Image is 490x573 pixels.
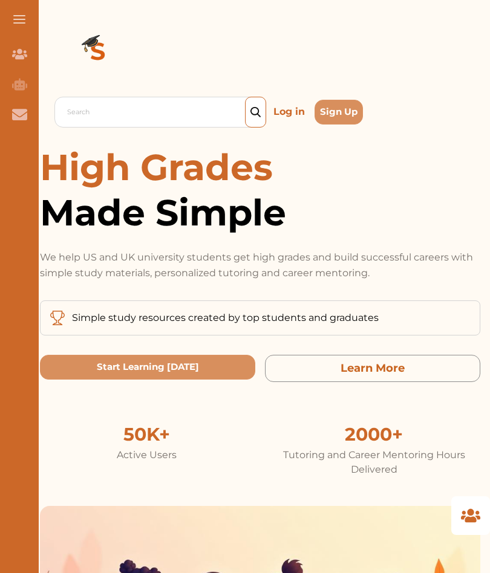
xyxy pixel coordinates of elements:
p: Simple study resources created by top students and graduates [72,311,379,325]
span: High Grades [40,145,273,189]
img: search_icon [250,107,261,118]
button: Learn More [265,355,480,382]
div: 2000+ [267,421,480,448]
p: Log in [269,102,310,121]
span: Made Simple [40,190,480,235]
div: 50K+ [40,421,253,448]
div: Tutoring and Career Mentoring Hours Delivered [267,448,480,477]
button: Start Learning Today [40,355,255,380]
p: We help US and UK university students get high grades and build successful careers with simple st... [40,250,480,281]
button: Sign Up [315,100,363,125]
div: Active Users [40,448,253,462]
img: Logo [54,10,142,97]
